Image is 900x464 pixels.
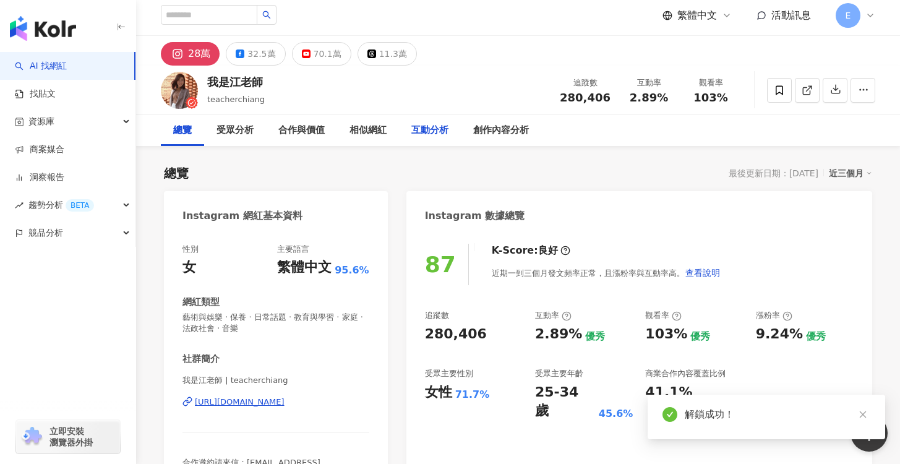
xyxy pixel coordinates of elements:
div: 71.7% [455,388,490,402]
button: 查看說明 [685,260,721,285]
button: 32.5萬 [226,42,285,66]
div: 主要語言 [277,244,309,255]
div: 我是江老師 [207,74,265,90]
div: 良好 [538,244,558,257]
span: teacherchiang [207,95,265,104]
span: 2.89% [630,92,668,104]
span: 立即安裝 瀏覽器外掛 [49,426,93,448]
div: 網紅類型 [182,296,220,309]
span: 活動訊息 [771,9,811,21]
div: 受眾主要性別 [425,368,473,379]
div: 32.5萬 [247,45,275,62]
span: 趨勢分析 [28,191,94,219]
div: 女 [182,258,196,277]
div: 繁體中文 [277,258,332,277]
div: 41.1% [645,383,692,402]
span: 藝術與娛樂 · 保養 · 日常話題 · 教育與學習 · 家庭 · 法政社會 · 音樂 [182,312,369,334]
div: 創作內容分析 [473,123,529,138]
div: K-Score : [492,244,570,257]
div: 受眾分析 [216,123,254,138]
div: 解鎖成功！ [685,407,870,422]
div: 87 [425,252,456,277]
span: 資源庫 [28,108,54,135]
span: 280,406 [560,91,611,104]
div: 追蹤數 [425,310,449,321]
div: 280,406 [425,325,487,344]
div: 總覽 [164,165,189,182]
div: 互動率 [625,77,672,89]
a: 商案媒合 [15,144,64,156]
button: 11.3萬 [358,42,417,66]
span: close [859,410,867,419]
img: chrome extension [20,427,44,447]
div: 社群簡介 [182,353,220,366]
div: 近期一到三個月發文頻率正常，且漲粉率與互動率高。 [492,260,721,285]
div: 25-34 歲 [535,383,596,421]
div: Instagram 網紅基本資料 [182,209,302,223]
div: BETA [66,199,94,212]
button: 70.1萬 [292,42,351,66]
a: searchAI 找網紅 [15,60,67,72]
div: 性別 [182,244,199,255]
div: 9.24% [756,325,803,344]
div: 觀看率 [645,310,682,321]
div: 70.1萬 [314,45,341,62]
button: 28萬 [161,42,220,66]
div: 商業合作內容覆蓋比例 [645,368,726,379]
div: 互動率 [535,310,572,321]
a: [URL][DOMAIN_NAME] [182,397,369,408]
span: search [262,11,271,19]
div: 28萬 [188,45,210,62]
div: 優秀 [806,330,826,343]
div: [URL][DOMAIN_NAME] [195,397,285,408]
div: 優秀 [690,330,710,343]
img: KOL Avatar [161,72,198,109]
div: 女性 [425,383,452,402]
div: 互動分析 [411,123,448,138]
div: 相似網紅 [349,123,387,138]
span: rise [15,201,24,210]
div: 觀看率 [687,77,734,89]
span: 繁體中文 [677,9,717,22]
a: chrome extension立即安裝 瀏覽器外掛 [16,420,120,453]
div: 11.3萬 [379,45,407,62]
span: E [846,9,851,22]
a: 洞察報告 [15,171,64,184]
img: logo [10,16,76,41]
div: 103% [645,325,687,344]
span: 競品分析 [28,219,63,247]
div: 受眾主要年齡 [535,368,583,379]
div: 合作與價值 [278,123,325,138]
div: 追蹤數 [560,77,611,89]
span: check-circle [662,407,677,422]
div: 45.6% [599,407,633,421]
span: 95.6% [335,264,369,277]
span: 我是江老師 | teacherchiang [182,375,369,386]
div: Instagram 數據總覽 [425,209,525,223]
div: 漲粉率 [756,310,792,321]
div: 近三個月 [829,165,872,181]
div: 2.89% [535,325,582,344]
div: 優秀 [585,330,605,343]
div: 總覽 [173,123,192,138]
a: 找貼文 [15,88,56,100]
span: 103% [693,92,728,104]
div: 最後更新日期：[DATE] [729,168,818,178]
span: 查看說明 [685,268,720,278]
